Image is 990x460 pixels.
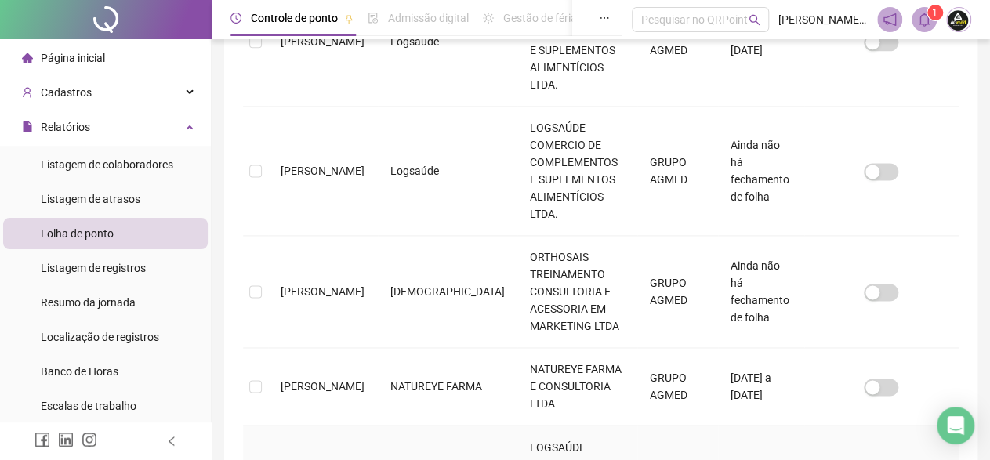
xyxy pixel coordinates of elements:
span: Admissão digital [388,12,469,24]
span: home [22,53,33,63]
span: facebook [34,432,50,447]
span: Localização de registros [41,331,159,343]
span: Listagem de colaboradores [41,158,173,171]
span: [PERSON_NAME] [281,165,364,177]
td: [DEMOGRAPHIC_DATA] [378,236,517,348]
td: GRUPO AGMED [637,236,718,348]
span: [PERSON_NAME] [281,380,364,393]
span: Gestão de férias [503,12,582,24]
span: Ainda não há fechamento de folha [731,139,789,203]
span: file [22,121,33,132]
span: file-done [368,13,379,24]
span: search [749,14,760,26]
span: Resumo da jornada [41,296,136,309]
span: Ainda não há fechamento de folha [731,259,789,324]
span: Cadastros [41,86,92,99]
span: [PERSON_NAME] - GRUPO AGMED [778,11,868,28]
span: Controle de ponto [251,12,338,24]
td: NATUREYE FARMA E CONSULTORIA LTDA [517,348,637,426]
span: Listagem de registros [41,262,146,274]
span: Página inicial [41,52,105,64]
span: bell [917,13,931,27]
td: LOGSAÚDE COMERCIO DE COMPLEMENTOS E SUPLEMENTOS ALIMENTÍCIOS LTDA. [517,107,637,236]
span: user-add [22,87,33,98]
td: NATUREYE FARMA [378,348,517,426]
span: [PERSON_NAME] [281,35,364,48]
span: notification [883,13,897,27]
td: GRUPO AGMED [637,348,718,426]
span: 1 [932,7,937,18]
span: sun [483,13,494,24]
span: left [166,436,177,447]
span: Listagem de atrasos [41,193,140,205]
img: 60144 [947,8,970,31]
div: Open Intercom Messenger [937,407,974,444]
sup: 1 [927,5,943,20]
span: clock-circle [230,13,241,24]
span: pushpin [344,14,354,24]
td: ORTHOSAIS TREINAMENTO CONSULTORIA E ACESSORIA EM MARKETING LTDA [517,236,637,348]
span: Folha de ponto [41,227,114,240]
td: [DATE] a [DATE] [718,348,804,426]
span: [PERSON_NAME] [281,285,364,298]
td: GRUPO AGMED [637,107,718,236]
td: Logsaúde [378,107,517,236]
span: Banco de Horas [41,365,118,378]
span: ellipsis [599,13,610,24]
span: Escalas de trabalho [41,400,136,412]
span: Relatórios [41,121,90,133]
span: instagram [82,432,97,447]
span: linkedin [58,432,74,447]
